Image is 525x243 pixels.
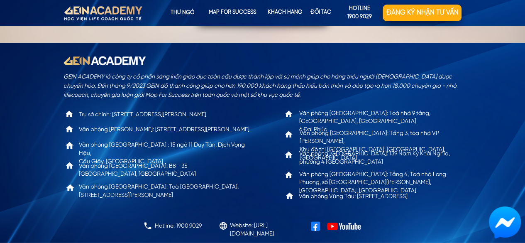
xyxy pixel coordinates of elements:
[302,5,340,21] p: Đối tác
[230,222,306,238] p: Website: [URL][DOMAIN_NAME]
[79,162,239,179] p: Văn phòng [GEOGRAPHIC_DATA]: B8 - 35 [GEOGRAPHIC_DATA], [GEOGRAPHIC_DATA]
[299,193,459,201] p: Văn phòng Vũng Tàu: [STREET_ADDRESS]
[300,130,460,162] p: Văn phòng [GEOGRAPHIC_DATA]: Tầng 3, tòa nhà VP [PERSON_NAME], Khu đô thị [GEOGRAPHIC_DATA], [GEO...
[79,111,246,119] p: Trụ sở chính: [STREET_ADDRESS][PERSON_NAME]
[383,5,462,21] p: Đăng ký nhận tư vấn
[79,183,239,199] p: Văn phòng [GEOGRAPHIC_DATA]: Toà [GEOGRAPHIC_DATA], [STREET_ADDRESS][PERSON_NAME]
[79,141,252,166] p: Văn phòng [GEOGRAPHIC_DATA] : 15 ngõ 11 Duy Tân, Dịch Vọng Hậu, Cầu Giấy, [GEOGRAPHIC_DATA]
[79,126,252,134] p: Văn phòng [PERSON_NAME]: [STREET_ADDRESS][PERSON_NAME]
[299,110,460,134] p: Văn phòng [GEOGRAPHIC_DATA]: Toà nhà 9 tầng, [GEOGRAPHIC_DATA], [GEOGRAPHIC_DATA] 6 Đại Phúc
[299,171,460,195] p: Văn phòng [GEOGRAPHIC_DATA]: Tầng 4, Toà nhà Long Phương, số [GEOGRAPHIC_DATA][PERSON_NAME], [GEO...
[157,5,208,21] p: Thư ngỏ
[155,222,215,231] p: Hotline: 1900.9029
[299,150,460,166] p: Văn phòng [GEOGRAPHIC_DATA]: 139 Nam Kỳ Khởi Nghĩa, phường 4 [GEOGRAPHIC_DATA]
[63,73,462,101] div: GEIN ACADEMY là công ty cổ phần sáng kiến giáo dục toàn cầu được thành lập với sứ mệnh giúp cho h...
[208,5,257,21] p: map for success
[337,5,383,21] a: hotline1900 9029
[265,5,305,21] p: KHÁCH HÀNG
[337,5,383,22] p: hotline 1900 9029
